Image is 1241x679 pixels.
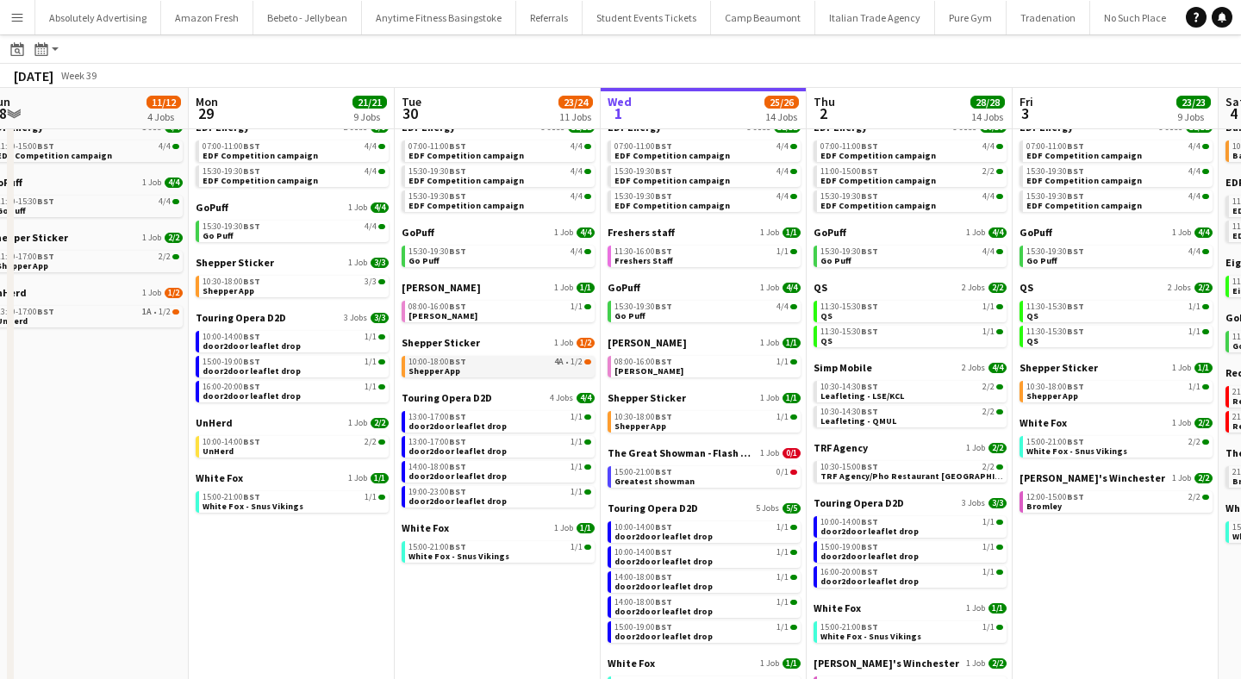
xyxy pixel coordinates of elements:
[203,340,301,352] span: door2door leaflet drop
[402,226,595,239] a: GoPuff1 Job4/4
[608,226,801,239] a: Freshers staff1 Job1/1
[1188,167,1200,176] span: 4/4
[402,226,434,239] span: GoPuff
[203,230,234,241] span: Go Puff
[159,252,171,261] span: 2/2
[571,302,583,311] span: 1/1
[196,311,286,324] span: Touring Opera D2D
[371,258,389,268] span: 3/3
[776,302,789,311] span: 4/4
[203,356,385,376] a: 15:00-19:00BST1/1door2door leaflet drop
[1168,283,1191,293] span: 2 Jobs
[608,226,801,281] div: Freshers staff1 Job1/111:30-16:00BST1/1Freshers Staff
[783,227,801,238] span: 1/1
[861,190,878,202] span: BST
[165,288,183,298] span: 1/2
[203,277,260,286] span: 10:30-18:00
[614,140,797,160] a: 07:00-11:00BST4/4EDF Competition campaign
[371,202,389,213] span: 4/4
[1172,363,1191,373] span: 1 Job
[776,247,789,256] span: 1/1
[402,391,595,404] a: Touring Opera D2D4 Jobs4/4
[614,365,683,377] span: Knight Frank
[1020,281,1033,294] span: QS
[203,165,385,185] a: 15:30-19:30BST4/4EDF Competition campaign
[348,202,367,213] span: 1 Job
[196,256,389,269] a: Shepper Sticker1 Job3/3
[243,140,260,152] span: BST
[1067,140,1084,152] span: BST
[988,283,1007,293] span: 2/2
[614,165,797,185] a: 15:30-19:30BST4/4EDF Competition campaign
[577,338,595,348] span: 1/2
[408,246,591,265] a: 15:30-19:30BST4/4Go Puff
[243,331,260,342] span: BST
[966,227,985,238] span: 1 Job
[408,167,466,176] span: 15:30-19:30
[196,256,274,269] span: Shepper Sticker
[408,190,591,210] a: 15:30-19:30BST4/4EDF Competition campaign
[37,251,54,262] span: BST
[37,140,54,152] span: BST
[408,192,466,201] span: 15:30-19:30
[776,167,789,176] span: 4/4
[1194,363,1213,373] span: 1/1
[614,310,645,321] span: Go Puff
[243,356,260,367] span: BST
[814,281,827,294] span: QS
[814,361,872,374] span: Simp Mobile
[408,356,591,376] a: 10:00-18:00BST4A•1/2Shepper App
[820,246,1003,265] a: 15:30-19:30BST4/4Go Puff
[365,383,377,391] span: 1/1
[760,227,779,238] span: 1 Job
[814,226,1007,281] div: GoPuff1 Job4/415:30-19:30BST4/4Go Puff
[203,383,260,391] span: 16:00-20:00
[344,313,367,323] span: 3 Jobs
[159,197,171,206] span: 4/4
[815,1,935,34] button: Italian Trade Agency
[37,196,54,207] span: BST
[449,190,466,202] span: BST
[243,381,260,392] span: BST
[243,276,260,287] span: BST
[988,363,1007,373] span: 4/4
[203,150,318,161] span: EDF Competition campaign
[614,167,672,176] span: 15:30-19:30
[516,1,583,34] button: Referrals
[550,393,573,403] span: 4 Jobs
[776,142,789,151] span: 4/4
[449,165,466,177] span: BST
[1026,335,1038,346] span: QS
[614,192,672,201] span: 15:30-19:30
[608,336,687,349] span: Knight Frank
[1188,247,1200,256] span: 4/4
[614,246,797,265] a: 11:30-16:00BST1/1Freshers Staff
[243,165,260,177] span: BST
[1026,302,1084,311] span: 11:30-15:30
[820,175,936,186] span: EDF Competition campaign
[1026,192,1084,201] span: 15:30-19:30
[783,338,801,348] span: 1/1
[614,200,730,211] span: EDF Competition campaign
[1067,326,1084,337] span: BST
[408,165,591,185] a: 15:30-19:30BST4/4EDF Competition campaign
[820,383,878,391] span: 10:30-14:30
[820,326,1003,346] a: 11:30-15:30BST1/1QS
[1026,327,1084,336] span: 11:30-15:30
[571,167,583,176] span: 4/4
[1194,283,1213,293] span: 2/2
[203,390,301,402] span: door2door leaflet drop
[402,281,595,294] a: [PERSON_NAME]1 Job1/1
[614,190,797,210] a: 15:30-19:30BST4/4EDF Competition campaign
[1067,381,1084,392] span: BST
[1067,301,1084,312] span: BST
[348,258,367,268] span: 1 Job
[608,121,801,226] div: EDF Energy3 Jobs12/1207:00-11:00BST4/4EDF Competition campaign15:30-19:30BST4/4EDF Competition ca...
[861,165,878,177] span: BST
[820,247,878,256] span: 15:30-19:30
[1067,165,1084,177] span: BST
[1020,121,1213,226] div: EDF Energy3 Jobs12/1207:00-11:00BST4/4EDF Competition campaign15:30-19:30BST4/4EDF Competition ca...
[1172,227,1191,238] span: 1 Job
[608,226,675,239] span: Freshers staff
[1188,327,1200,336] span: 1/1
